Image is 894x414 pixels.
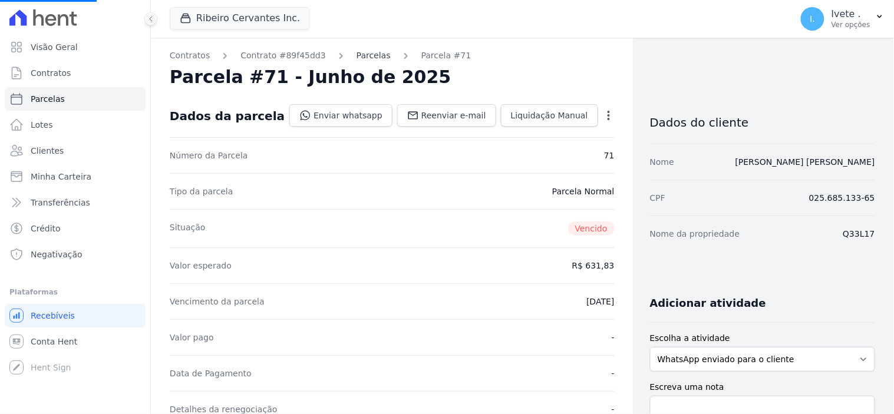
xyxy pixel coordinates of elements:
[31,67,71,79] span: Contratos
[421,49,471,62] a: Parcela #71
[832,20,870,29] p: Ver opções
[735,157,875,167] a: [PERSON_NAME] [PERSON_NAME]
[170,332,214,343] dt: Valor pago
[421,110,486,121] span: Reenviar e-mail
[612,367,615,379] dd: -
[568,221,615,236] span: Vencido
[170,49,210,62] a: Contratos
[170,150,248,161] dt: Número da Parcela
[5,304,146,327] a: Recebíveis
[170,109,285,123] div: Dados da parcela
[5,139,146,163] a: Clientes
[31,249,83,260] span: Negativação
[31,119,53,131] span: Lotes
[170,260,232,271] dt: Valor esperado
[586,296,614,307] dd: [DATE]
[612,332,615,343] dd: -
[5,191,146,214] a: Transferências
[31,336,77,347] span: Conta Hent
[5,165,146,188] a: Minha Carteira
[650,296,766,310] h3: Adicionar atividade
[810,15,816,23] span: I.
[650,228,740,240] dt: Nome da propriedade
[31,41,78,53] span: Visão Geral
[170,296,265,307] dt: Vencimento da parcela
[170,7,310,29] button: Ribeiro Cervantes Inc.
[5,330,146,353] a: Conta Hent
[31,93,65,105] span: Parcelas
[31,145,64,157] span: Clientes
[397,104,496,127] a: Reenviar e-mail
[170,186,233,197] dt: Tipo da parcela
[170,367,252,379] dt: Data de Pagamento
[604,150,615,161] dd: 71
[791,2,894,35] button: I. Ivete . Ver opções
[31,171,91,183] span: Minha Carteira
[511,110,588,121] span: Liquidação Manual
[650,332,875,345] label: Escolha a atividade
[650,381,875,393] label: Escreva uma nota
[5,61,146,85] a: Contratos
[650,156,674,168] dt: Nome
[552,186,615,197] dd: Parcela Normal
[5,243,146,266] a: Negativação
[843,228,875,240] dd: Q33L17
[31,197,90,208] span: Transferências
[357,49,391,62] a: Parcelas
[289,104,392,127] a: Enviar whatsapp
[832,8,870,20] p: Ivete .
[31,310,75,322] span: Recebíveis
[170,49,615,62] nav: Breadcrumb
[170,221,206,236] dt: Situação
[5,113,146,137] a: Lotes
[809,192,875,204] dd: 025.685.133-65
[572,260,615,271] dd: R$ 631,83
[170,67,451,88] h2: Parcela #71 - Junho de 2025
[5,35,146,59] a: Visão Geral
[5,217,146,240] a: Crédito
[650,192,665,204] dt: CPF
[9,285,141,299] div: Plataformas
[5,87,146,111] a: Parcelas
[240,49,326,62] a: Contrato #89f45dd3
[501,104,598,127] a: Liquidação Manual
[650,115,875,130] h3: Dados do cliente
[31,223,61,234] span: Crédito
